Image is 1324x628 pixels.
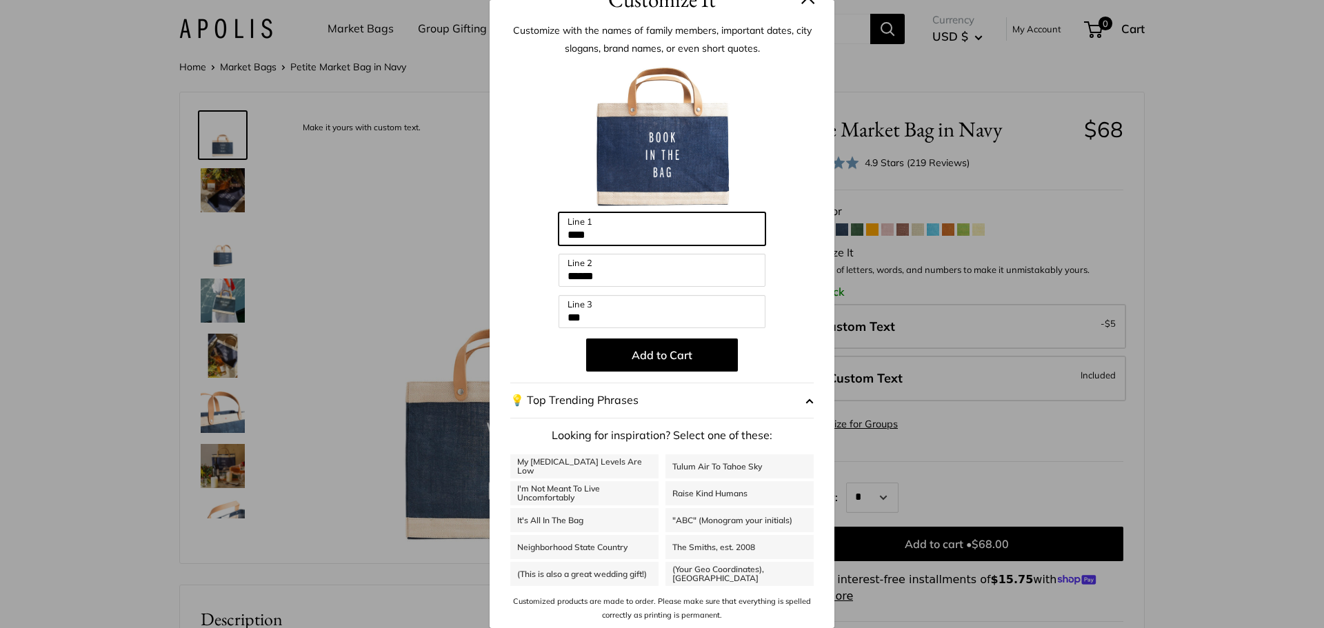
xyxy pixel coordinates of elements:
[665,454,814,478] a: Tulum Air To Tahoe Sky
[665,481,814,505] a: Raise Kind Humans
[510,383,814,418] button: 💡 Top Trending Phrases
[665,508,814,532] a: "ABC" (Monogram your initials)
[510,21,814,57] p: Customize with the names of family members, important dates, city slogans, brand names, or even s...
[665,562,814,586] a: (Your Geo Coordinates), [GEOGRAPHIC_DATA]
[586,61,738,212] img: customizer-prod
[510,594,814,622] p: Customized products are made to order. Please make sure that everything is spelled correctly as p...
[510,481,659,505] a: I'm Not Meant To Live Uncomfortably
[510,535,659,559] a: Neighborhood State Country
[510,562,659,586] a: (This is also a great wedding gift!)
[11,576,148,617] iframe: Sign Up via Text for Offers
[510,454,659,478] a: My [MEDICAL_DATA] Levels Are Low
[510,508,659,532] a: It's All In The Bag
[510,425,814,446] p: Looking for inspiration? Select one of these:
[665,535,814,559] a: The Smiths, est. 2008
[586,338,738,372] button: Add to Cart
